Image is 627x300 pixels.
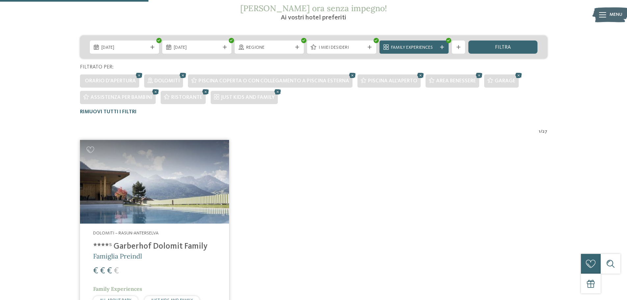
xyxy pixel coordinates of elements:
[114,267,119,275] span: €
[436,78,476,84] span: Area benessere
[80,65,114,70] span: Filtrato per:
[85,78,136,84] span: Orario d'apertura
[246,44,292,51] span: Regione
[221,95,274,100] span: JUST KIDS AND FAMILY
[171,95,202,100] span: Ristorante
[198,78,349,84] span: Piscina coperta o con collegamento a piscina esterna
[93,231,159,235] span: Dolomiti – Rasun-Anterselva
[100,267,105,275] span: €
[319,44,365,51] span: I miei desideri
[80,140,229,224] img: Cercate un hotel per famiglie? Qui troverete solo i migliori!
[542,128,547,135] span: 27
[93,267,98,275] span: €
[154,78,180,84] span: Dolomiti
[93,252,142,260] span: Famiglia Preindl
[101,44,147,51] span: [DATE]
[368,78,417,84] span: Piscina all'aperto
[495,45,511,50] span: filtra
[281,14,346,21] span: Ai vostri hotel preferiti
[240,3,387,14] span: [PERSON_NAME] ora senza impegno!
[93,242,216,252] h4: ****ˢ Garberhof Dolomit Family
[107,267,112,275] span: €
[540,128,542,135] span: /
[495,78,515,84] span: Garage
[391,44,437,51] span: Family Experiences
[80,109,137,115] span: Rimuovi tutti i filtri
[174,44,220,51] span: [DATE]
[539,128,540,135] span: 1
[93,286,142,292] span: Family Experiences
[91,95,152,100] span: Assistenza per bambini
